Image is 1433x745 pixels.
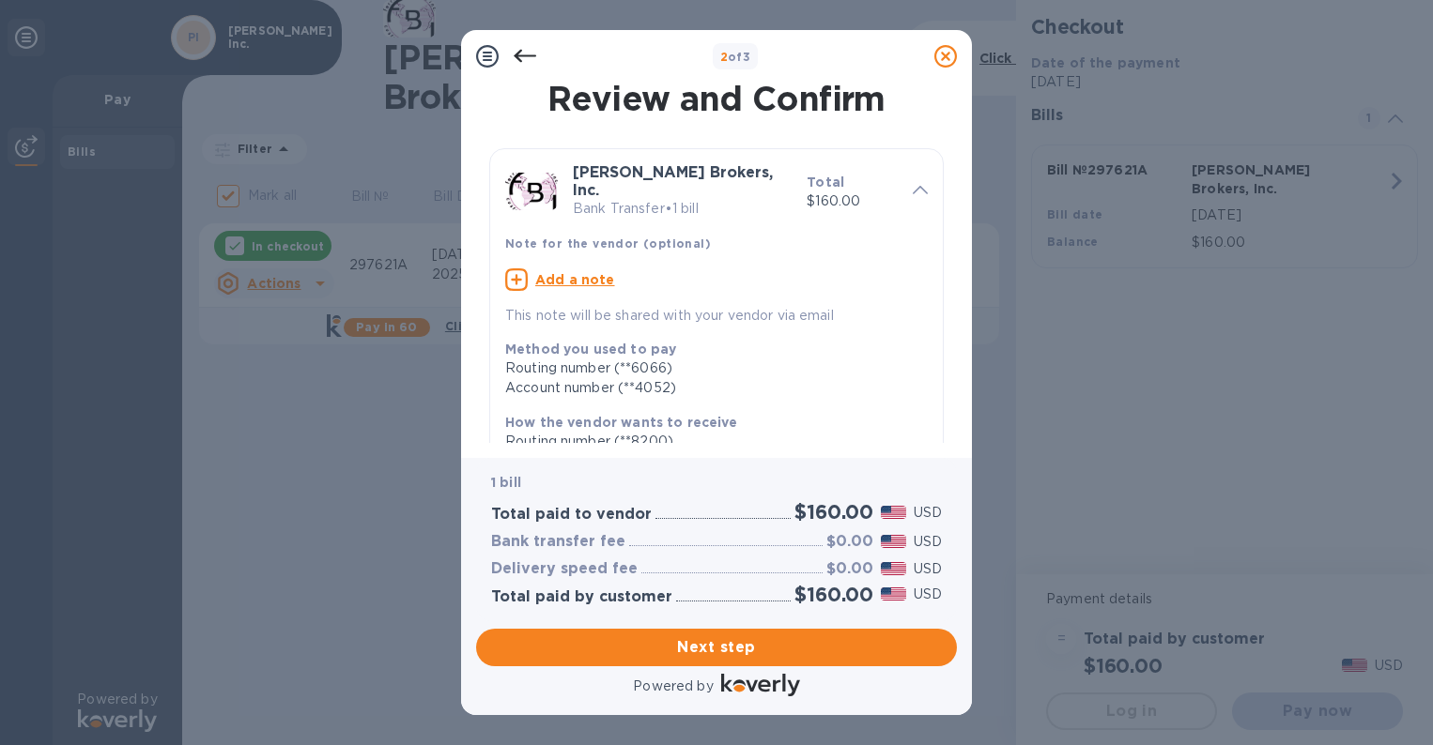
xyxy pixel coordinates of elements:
[881,506,906,519] img: USD
[491,506,652,524] h3: Total paid to vendor
[505,358,913,378] div: Routing number (**6066)
[826,560,873,578] h3: $0.00
[505,432,913,451] div: Routing number (**8200)
[491,588,672,606] h3: Total paid by customer
[505,342,676,357] b: Method you used to pay
[881,535,906,548] img: USD
[721,674,800,696] img: Logo
[491,560,638,578] h3: Delivery speed fee
[794,583,873,606] h2: $160.00
[505,306,928,326] p: This note will be shared with your vendor via email
[881,562,906,575] img: USD
[720,50,728,64] span: 2
[914,585,942,604] p: USD
[491,533,625,551] h3: Bank transfer fee
[573,199,792,219] p: Bank Transfer • 1 bill
[505,378,913,398] div: Account number (**4052)
[807,191,898,211] p: $160.00
[505,164,928,326] div: [PERSON_NAME] Brokers, Inc.Bank Transfer•1 billTotal$160.00Note for the vendor (optional)Add a no...
[794,500,873,524] h2: $160.00
[491,475,521,490] b: 1 bill
[573,163,773,199] b: [PERSON_NAME] Brokers, Inc.
[535,272,615,287] u: Add a note
[826,533,873,551] h3: $0.00
[485,79,948,118] h1: Review and Confirm
[491,636,942,659] span: Next step
[881,587,906,601] img: USD
[505,415,738,430] b: How the vendor wants to receive
[914,532,942,552] p: USD
[505,236,711,251] b: Note for the vendor (optional)
[720,50,751,64] b: of 3
[476,629,957,666] button: Next step
[914,559,942,579] p: USD
[633,677,713,696] p: Powered by
[914,503,942,523] p: USD
[807,175,844,190] b: Total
